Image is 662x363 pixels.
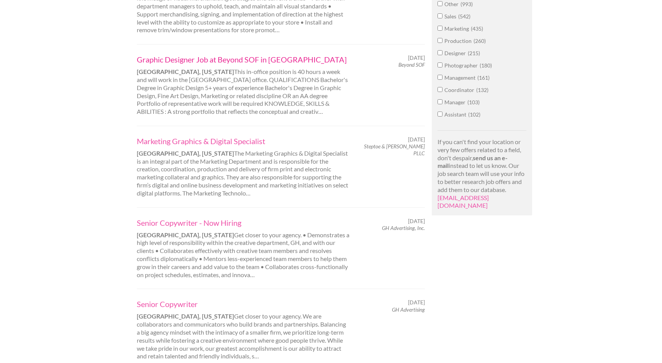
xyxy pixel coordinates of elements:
[438,99,442,104] input: Manager103
[438,1,442,6] input: Other993
[458,13,470,20] span: 542
[130,218,356,279] div: Get closer to your agency. • Demonstrates a high level of responsibility within the creative depa...
[468,111,480,118] span: 102
[438,38,442,43] input: Production260
[382,225,425,231] em: GH Advertising, Inc.
[471,25,483,32] span: 435
[130,299,356,360] div: Get closer to your agency. We are collaborators and communicators who build brands and partnershi...
[137,54,350,64] a: Graphic Designer Job at Beyond SOF in [GEOGRAPHIC_DATA]
[468,50,480,56] span: 215
[364,143,425,156] em: Steptoe & [PERSON_NAME] PLLC
[438,26,442,31] input: Marketing435
[460,1,473,7] span: 993
[130,136,356,197] div: The Marketing Graphics & Digital Specialist is an integral part of the Marketing Department and i...
[444,74,477,81] span: Management
[438,62,442,67] input: Photographer180
[438,112,442,117] input: Assistant102
[130,54,356,116] div: This in-office position is 40 hours a week and will work in the [GEOGRAPHIC_DATA] office. QUALIFI...
[438,154,508,169] strong: send us an e-mail
[444,38,474,44] span: Production
[438,50,442,55] input: Designer215
[438,13,442,18] input: Sales542
[438,194,489,209] a: [EMAIL_ADDRESS][DOMAIN_NAME]
[137,312,234,320] strong: [GEOGRAPHIC_DATA], [US_STATE]
[137,149,234,157] strong: [GEOGRAPHIC_DATA], [US_STATE]
[137,218,350,228] a: Senior Copywriter - Now Hiring
[444,62,480,69] span: Photographer
[444,87,476,93] span: Coordinator
[467,99,480,105] span: 103
[438,87,442,92] input: Coordinator132
[438,75,442,80] input: Management161
[392,306,425,313] em: GH Advertising
[444,1,460,7] span: Other
[398,61,425,68] em: Beyond SOF
[480,62,492,69] span: 180
[408,218,425,225] span: [DATE]
[137,136,350,146] a: Marketing Graphics & Digital Specialist
[408,299,425,306] span: [DATE]
[137,68,234,75] strong: [GEOGRAPHIC_DATA], [US_STATE]
[408,54,425,61] span: [DATE]
[444,99,467,105] span: Manager
[438,138,527,210] p: If you can't find your location or very few offers related to a field, don't despair, instead to ...
[444,50,468,56] span: Designer
[408,136,425,143] span: [DATE]
[474,38,486,44] span: 260
[444,111,468,118] span: Assistant
[137,231,234,238] strong: [GEOGRAPHIC_DATA], [US_STATE]
[444,25,471,32] span: Marketing
[476,87,488,93] span: 132
[444,13,458,20] span: Sales
[137,299,350,309] a: Senior Copywriter
[477,74,490,81] span: 161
